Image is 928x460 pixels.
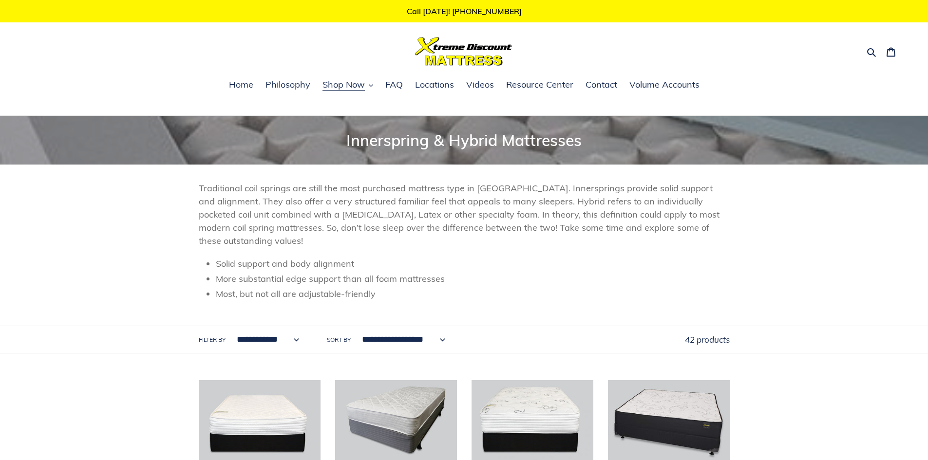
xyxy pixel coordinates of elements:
[380,78,408,92] a: FAQ
[586,79,617,91] span: Contact
[216,287,730,300] li: Most, but not all are adjustable-friendly
[461,78,499,92] a: Videos
[322,79,365,91] span: Shop Now
[410,78,459,92] a: Locations
[318,78,378,92] button: Shop Now
[625,78,704,92] a: Volume Accounts
[415,37,512,66] img: Xtreme Discount Mattress
[415,79,454,91] span: Locations
[216,257,730,270] li: Solid support and body alignment
[385,79,403,91] span: FAQ
[466,79,494,91] span: Videos
[685,334,730,345] span: 42 products
[506,79,573,91] span: Resource Center
[199,182,730,247] p: Traditional coil springs are still the most purchased mattress type in [GEOGRAPHIC_DATA]. Innersp...
[581,78,622,92] a: Contact
[229,79,253,91] span: Home
[327,335,351,344] label: Sort by
[216,272,730,285] li: More substantial edge support than all foam mattresses
[265,79,310,91] span: Philosophy
[261,78,315,92] a: Philosophy
[629,79,700,91] span: Volume Accounts
[199,335,226,344] label: Filter by
[224,78,258,92] a: Home
[346,130,582,150] span: Innerspring & Hybrid Mattresses
[501,78,578,92] a: Resource Center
